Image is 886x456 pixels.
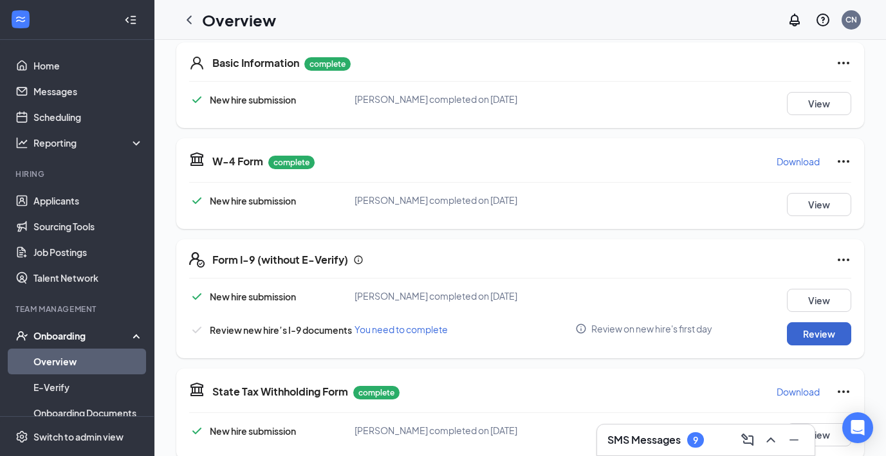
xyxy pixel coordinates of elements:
svg: Checkmark [189,92,205,107]
svg: QuestionInfo [815,12,831,28]
div: Team Management [15,304,141,315]
a: Home [33,53,143,78]
h3: SMS Messages [607,433,681,447]
div: Reporting [33,136,144,149]
svg: Checkmark [189,322,205,338]
a: Applicants [33,188,143,214]
svg: Info [575,323,587,334]
a: Job Postings [33,239,143,265]
div: Hiring [15,169,141,179]
svg: FormI9EVerifyIcon [189,252,205,268]
button: View [787,423,851,446]
svg: Notifications [787,12,802,28]
span: Review new hire’s I-9 documents [210,324,352,336]
button: ComposeMessage [737,430,758,450]
a: Scheduling [33,104,143,130]
svg: Ellipses [836,252,851,268]
a: Sourcing Tools [33,214,143,239]
button: Minimize [784,430,804,450]
span: [PERSON_NAME] completed on [DATE] [355,424,517,436]
button: View [787,92,851,115]
span: New hire submission [210,94,296,105]
span: New hire submission [210,195,296,206]
div: Onboarding [33,329,133,342]
p: complete [268,156,315,169]
p: Download [777,155,820,168]
button: Download [776,381,820,402]
button: Download [776,151,820,172]
a: E-Verify [33,374,143,400]
h5: State Tax Withholding Form [212,385,348,399]
svg: TaxGovernmentIcon [189,381,205,397]
span: New hire submission [210,291,296,302]
h5: Basic Information [212,56,299,70]
svg: Ellipses [836,384,851,399]
button: Review [787,322,851,345]
svg: TaxGovernmentIcon [189,151,205,167]
div: Open Intercom Messenger [842,412,873,443]
span: Review on new hire's first day [591,322,712,335]
h5: Form I-9 (without E-Verify) [212,253,348,267]
svg: Checkmark [189,289,205,304]
button: View [787,193,851,216]
a: Messages [33,78,143,104]
svg: Info [353,255,364,265]
h1: Overview [202,9,276,31]
button: ChevronUp [761,430,781,450]
svg: Checkmark [189,423,205,439]
p: complete [304,57,351,71]
p: Download [777,385,820,398]
svg: Ellipses [836,55,851,71]
svg: ChevronUp [763,432,779,448]
button: View [787,289,851,312]
div: 9 [693,435,698,446]
svg: WorkstreamLogo [14,13,27,26]
h5: W-4 Form [212,154,263,169]
div: Switch to admin view [33,430,124,443]
svg: User [189,55,205,71]
svg: Checkmark [189,193,205,208]
svg: Analysis [15,136,28,149]
span: New hire submission [210,425,296,437]
svg: Ellipses [836,154,851,169]
span: You need to complete [355,324,448,335]
svg: UserCheck [15,329,28,342]
p: complete [353,386,400,399]
span: [PERSON_NAME] completed on [DATE] [355,290,517,302]
svg: Minimize [786,432,802,448]
a: Overview [33,349,143,374]
span: [PERSON_NAME] completed on [DATE] [355,194,517,206]
svg: ChevronLeft [181,12,197,28]
a: Onboarding Documents [33,400,143,426]
span: [PERSON_NAME] completed on [DATE] [355,93,517,105]
svg: ComposeMessage [740,432,755,448]
svg: Collapse [124,14,137,26]
svg: Settings [15,430,28,443]
a: Talent Network [33,265,143,291]
div: CN [845,14,857,25]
